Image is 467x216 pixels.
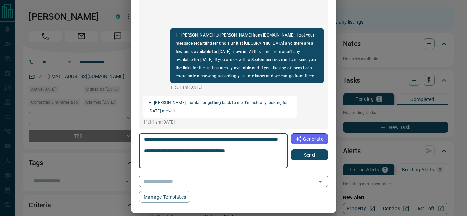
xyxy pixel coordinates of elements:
button: Generate [291,133,328,144]
p: Hi [PERSON_NAME], thanks for getting back to me. I'm actually looking for [DATE] move in. [149,99,291,115]
button: Open [316,177,325,186]
p: Hi [PERSON_NAME], its [PERSON_NAME] from [DOMAIN_NAME]. I got your message regarding renting a un... [176,31,318,80]
p: 11:31 am [DATE] [170,84,324,90]
button: Manage Templates [139,191,190,203]
p: 11:34 am [DATE] [143,119,297,125]
button: Send [291,149,328,160]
